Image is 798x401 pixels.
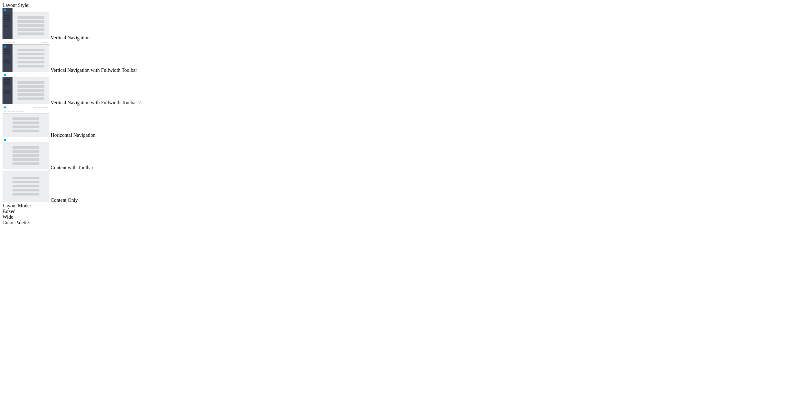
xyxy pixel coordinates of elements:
span: Vertical Navigation with Fullwidth Toolbar [51,67,137,73]
span: Vertical Navigation with Fullwidth Toolbar 2 [51,100,141,105]
span: Content Only [51,197,78,203]
md-radio-button: Vertical Navigation [3,8,795,41]
md-radio-button: Vertical Navigation with Fullwidth Toolbar 2 [3,73,795,106]
div: Layout Mode: [3,203,795,209]
img: content-only.jpg [3,171,49,202]
md-radio-button: Boxed [3,209,795,214]
md-radio-button: Content Only [3,171,795,203]
img: content-with-toolbar.jpg [3,138,49,169]
span: Horizontal Navigation [51,132,96,138]
img: vertical-nav-with-full-toolbar.jpg [3,41,49,72]
img: vertical-nav-with-full-toolbar-2.jpg [3,73,49,104]
md-radio-button: Vertical Navigation with Fullwidth Toolbar [3,41,795,73]
md-radio-button: Wide [3,214,795,220]
span: Content with Toolbar [51,165,93,170]
img: vertical-nav.jpg [3,8,49,39]
span: Vertical Navigation [51,35,90,40]
img: horizontal-nav.jpg [3,106,49,137]
md-radio-button: Content with Toolbar [3,138,795,171]
div: Layout Style: [3,2,795,8]
md-radio-button: Horizontal Navigation [3,106,795,138]
div: Color Palette: [3,220,795,225]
